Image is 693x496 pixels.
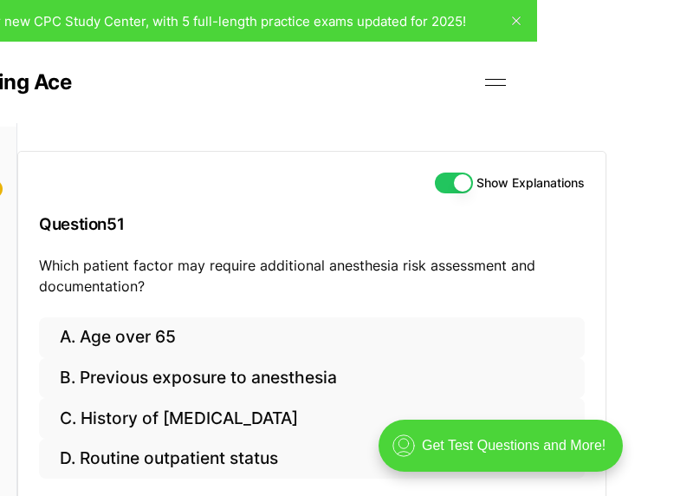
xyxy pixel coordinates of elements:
iframe: portal-trigger [364,411,693,496]
h3: Question 51 [39,199,585,250]
button: A. Age over 65 [39,317,585,358]
p: Which patient factor may require additional anesthesia risk assessment and documentation? [39,255,585,297]
label: Show Explanations [476,177,585,189]
button: close [502,7,530,35]
button: B. Previous exposure to anesthesia [39,358,585,399]
button: C. History of [MEDICAL_DATA] [39,398,585,439]
button: D. Routine outpatient status [39,439,585,480]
